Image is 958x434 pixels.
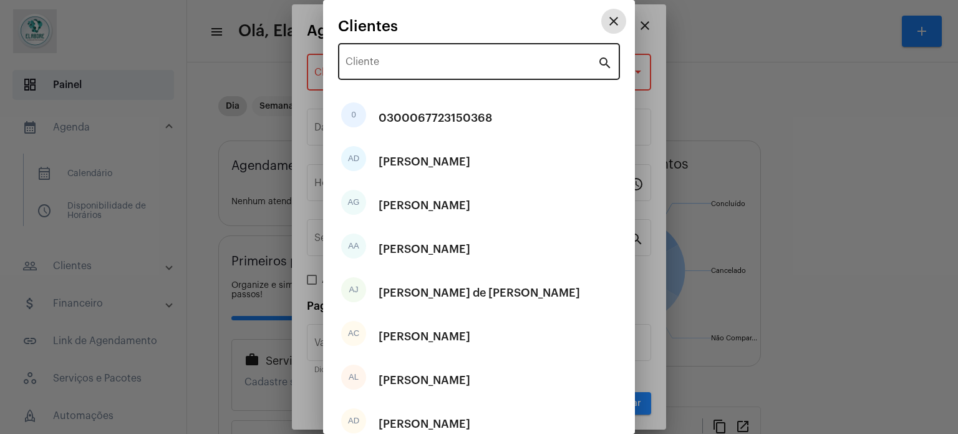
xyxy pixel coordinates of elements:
mat-icon: search [598,55,612,70]
div: 0300067723150368 [379,99,492,137]
div: AD [341,146,366,171]
span: Clientes [338,18,398,34]
div: AA [341,234,366,259]
div: AL [341,365,366,390]
div: [PERSON_NAME] [379,143,470,180]
div: [PERSON_NAME] [379,230,470,268]
div: AJ [341,277,366,302]
div: [PERSON_NAME] de [PERSON_NAME] [379,274,580,312]
div: [PERSON_NAME] [379,187,470,224]
div: AC [341,321,366,346]
div: [PERSON_NAME] [379,362,470,399]
mat-icon: close [606,14,621,29]
input: Pesquisar cliente [346,59,598,70]
div: AG [341,190,366,215]
div: 0 [341,102,366,127]
div: [PERSON_NAME] [379,318,470,355]
div: AD [341,408,366,433]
